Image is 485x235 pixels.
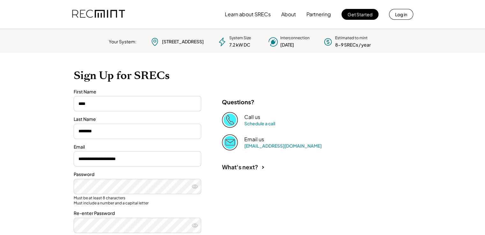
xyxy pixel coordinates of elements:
[229,42,250,48] div: 7.2 kW DC
[342,9,378,20] button: Get Started
[244,121,275,126] a: Schedule a call
[74,195,201,205] div: Must be at least 8 characters Must include a number and a capital letter
[244,136,264,143] div: Email us
[280,42,294,48] div: [DATE]
[335,42,371,48] div: 8-9 SRECs / year
[280,35,310,41] div: Interconnection
[72,4,125,25] img: recmint-logotype%403x.png
[335,35,368,41] div: Estimated to mint
[229,35,251,41] div: System Size
[222,112,238,128] img: Phone%20copy%403x.png
[222,98,254,106] div: Questions?
[162,39,204,45] div: [STREET_ADDRESS]
[281,8,296,21] button: About
[74,144,201,150] div: Email
[74,171,201,178] div: Password
[74,69,412,82] h1: Sign Up for SRECs
[244,114,260,121] div: Call us
[244,143,322,149] a: [EMAIL_ADDRESS][DOMAIN_NAME]
[222,134,238,150] img: Email%202%403x.png
[222,163,258,171] div: What's next?
[74,116,201,122] div: Last Name
[109,39,136,45] div: Your System:
[225,8,271,21] button: Learn about SRECs
[389,9,413,20] button: Log in
[74,89,201,95] div: First Name
[74,210,201,217] div: Re-enter Password
[306,8,331,21] button: Partnering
